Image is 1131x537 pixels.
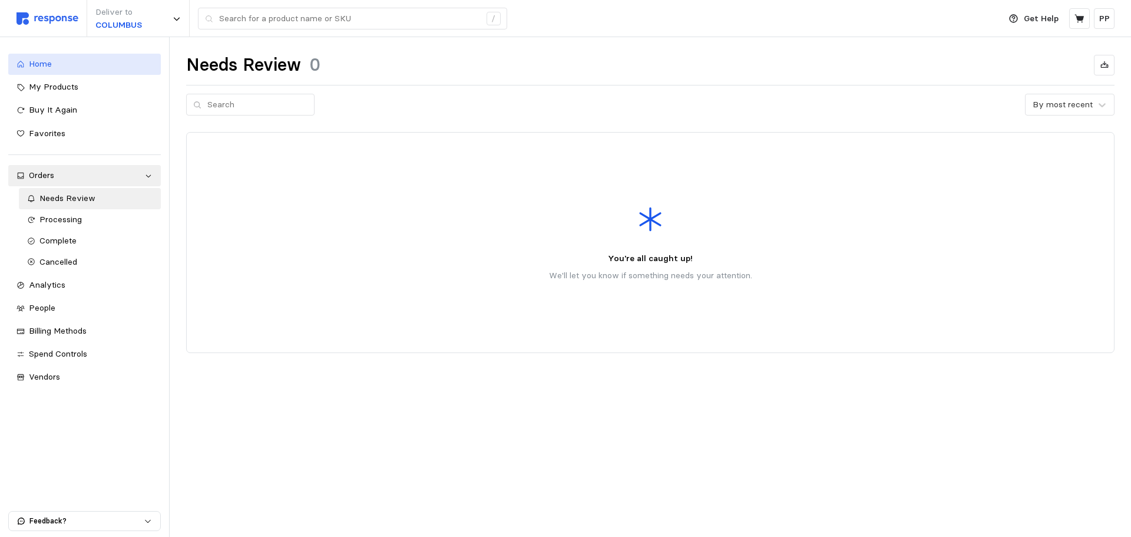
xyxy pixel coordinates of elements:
[29,169,140,182] div: Orders
[16,12,78,25] img: svg%3e
[1002,8,1066,30] button: Get Help
[19,230,161,252] a: Complete
[8,123,161,144] a: Favorites
[39,235,77,246] span: Complete
[95,6,142,19] p: Deliver to
[39,193,95,203] span: Needs Review
[8,165,161,186] a: Orders
[608,252,693,265] p: You're all caught up!
[29,302,55,313] span: People
[29,279,65,290] span: Analytics
[8,321,161,342] a: Billing Methods
[186,54,301,77] h1: Needs Review
[95,19,142,32] p: COLUMBUS
[29,128,65,139] span: Favorites
[487,12,501,26] div: /
[29,348,87,359] span: Spend Controls
[309,54,320,77] h1: 0
[8,77,161,98] a: My Products
[29,104,77,115] span: Buy It Again
[8,367,161,388] a: Vendors
[1099,12,1110,25] p: PP
[39,256,77,267] span: Cancelled
[1033,98,1093,111] div: By most recent
[207,94,307,116] input: Search
[19,188,161,209] a: Needs Review
[549,269,752,282] p: We'll let you know if something needs your attention.
[8,54,161,75] a: Home
[29,371,60,382] span: Vendors
[19,252,161,273] a: Cancelled
[8,100,161,121] a: Buy It Again
[219,8,480,29] input: Search for a product name or SKU
[29,81,78,92] span: My Products
[29,325,87,336] span: Billing Methods
[8,298,161,319] a: People
[1094,8,1115,29] button: PP
[29,58,52,69] span: Home
[39,214,82,225] span: Processing
[29,516,144,526] p: Feedback?
[8,344,161,365] a: Spend Controls
[19,209,161,230] a: Processing
[9,512,160,531] button: Feedback?
[8,275,161,296] a: Analytics
[1024,12,1059,25] p: Get Help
